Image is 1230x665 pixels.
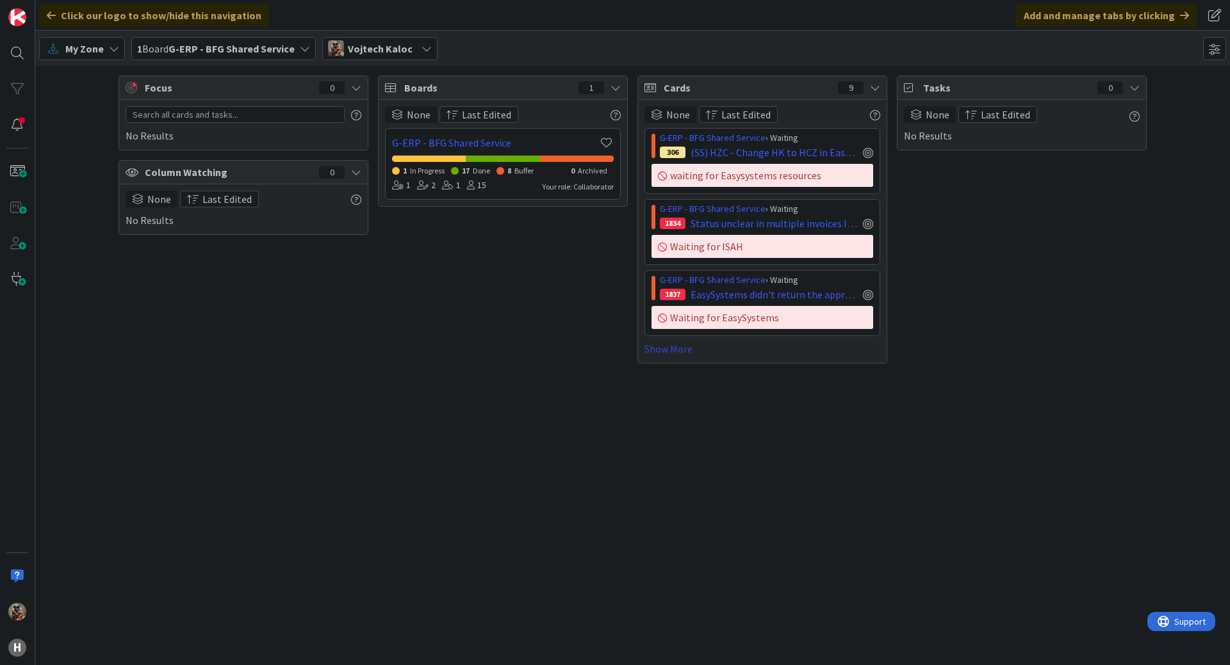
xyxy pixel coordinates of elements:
div: 1 [578,81,604,94]
a: G-ERP - BFG Shared Service [660,132,766,143]
a: G-ERP - BFG Shared Service [660,274,766,285]
div: 1 [392,179,411,193]
div: 0 [1097,81,1123,94]
div: Add and manage tabs by clicking [1016,4,1197,27]
span: Tasks [923,80,1091,95]
span: (SS) HZC - Change HK to HCZ in Easysystems? [691,145,858,160]
div: Waiting for EasySystems [652,306,873,329]
span: My Zone [65,41,104,56]
a: G-ERP - BFG Shared Service [392,135,598,150]
div: 1 [442,179,461,193]
span: 1 [403,166,407,175]
span: Focus [145,80,309,95]
span: EasySystems didn't return the approved invoice pdf [691,287,858,302]
a: G-ERP - BFG Shared Service [660,203,766,214]
span: Board [137,41,295,56]
span: 0 [571,166,575,175]
div: › Waiting [660,131,873,145]
div: Waiting for ISAH [652,235,873,258]
img: VK [8,603,26,621]
div: › Waiting [660,202,873,216]
span: Last Edited [721,107,771,122]
span: None [666,107,690,122]
div: 0 [319,166,345,179]
div: H [8,639,26,657]
span: Boards [404,80,572,95]
div: 9 [838,81,864,94]
img: VK [328,40,344,56]
div: 0 [319,81,345,94]
div: 306 [660,147,685,158]
span: None [147,191,171,207]
div: › Waiting [660,273,873,287]
span: 8 [507,166,511,175]
div: Your role: Collaborator [543,181,614,193]
span: In Progress [410,166,445,175]
span: Column Watching [145,164,313,180]
span: Vojtech Kaloc [348,41,413,56]
div: No Results [904,106,1140,143]
div: Click our logo to show/hide this navigation [39,4,269,27]
div: 1834 [660,218,685,229]
a: Show More [644,341,880,357]
div: 2 [417,179,436,193]
div: waiting for Easysystems resources [652,164,873,187]
span: Archived [578,166,607,175]
b: 1 [137,42,142,55]
div: No Results [126,191,361,228]
span: None [926,107,949,122]
button: Last Edited [439,106,518,123]
button: Last Edited [699,106,778,123]
img: Visit kanbanzone.com [8,8,26,26]
span: Done [473,166,490,175]
span: Last Edited [981,107,1030,122]
button: Last Edited [958,106,1037,123]
span: Support [27,2,58,17]
span: 17 [462,166,470,175]
input: Search all cards and tasks... [126,106,345,123]
span: Buffer [514,166,534,175]
span: Last Edited [462,107,511,122]
div: No Results [126,106,361,143]
span: Status unclear in multiple invoices ISAH Global. [691,216,858,231]
span: Last Edited [202,191,252,207]
span: Cards [664,80,832,95]
button: Last Edited [180,191,259,207]
div: 15 [467,179,486,193]
b: G-ERP - BFG Shared Service [168,42,295,55]
span: None [407,107,430,122]
div: 1837 [660,289,685,300]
